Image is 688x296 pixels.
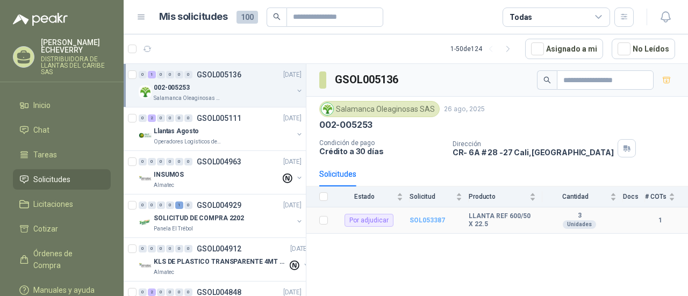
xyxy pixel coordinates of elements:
p: GSOL004912 [197,245,241,252]
div: 0 [166,71,174,78]
a: 0 0 0 0 0 0 GSOL004912[DATE] Company LogoKLS DE PLASTICO TRANSPARENTE 4MT CAL 4 Y CINTA TRAAlmatec [139,242,311,277]
p: 002-005253 [319,119,372,131]
div: 1 [148,71,156,78]
span: Chat [33,124,49,136]
a: SOL053387 [410,216,445,224]
span: Inicio [33,99,51,111]
img: Company Logo [139,259,152,272]
a: Licitaciones [13,194,111,214]
div: 0 [148,158,156,165]
th: Producto [469,186,542,207]
div: 0 [139,245,147,252]
a: Solicitudes [13,169,111,190]
a: 0 0 0 0 0 0 GSOL004963[DATE] Company LogoINSUMOSAlmatec [139,155,304,190]
span: Cotizar [33,223,58,235]
p: KLS DE PLASTICO TRANSPARENTE 4MT CAL 4 Y CINTA TRA [154,257,288,267]
div: 0 [184,71,192,78]
div: 0 [184,114,192,122]
p: Panela El Trébol [154,225,193,233]
span: Órdenes de Compra [33,248,101,271]
a: Inicio [13,95,111,115]
div: 1 [175,201,183,209]
span: search [273,13,281,20]
div: 0 [184,245,192,252]
div: 0 [175,158,183,165]
div: 0 [166,288,174,296]
button: Asignado a mi [525,39,603,59]
p: Almatec [154,181,174,190]
img: Company Logo [139,129,152,142]
span: Solicitud [410,193,454,200]
p: GSOL005136 [197,71,241,78]
div: 0 [139,114,147,122]
div: 0 [166,245,174,252]
div: 0 [157,288,165,296]
div: 0 [139,288,147,296]
a: Cotizar [13,219,111,239]
th: # COTs [645,186,688,207]
p: Almatec [154,268,174,277]
div: 0 [157,71,165,78]
p: [DATE] [290,244,309,254]
p: [DATE] [283,200,302,211]
th: Estado [334,186,410,207]
span: Licitaciones [33,198,73,210]
div: 0 [166,201,174,209]
p: Crédito a 30 días [319,147,444,156]
b: LLANTA REF 600/50 X 22.5 [469,212,536,229]
th: Cantidad [542,186,623,207]
span: 100 [236,11,258,24]
p: Llantas Agosto [154,126,199,136]
span: Cantidad [542,193,608,200]
p: Operadores Logísticos del Caribe [154,138,221,146]
span: search [543,76,551,84]
img: Company Logo [139,216,152,229]
p: [PERSON_NAME] ECHEVERRY [41,39,111,54]
div: 0 [175,71,183,78]
p: [DATE] [283,157,302,167]
div: Por adjudicar [345,214,393,227]
span: # COTs [645,193,666,200]
img: Company Logo [139,172,152,185]
p: SOLICITUD DE COMPRA 2202 [154,213,244,223]
div: 0 [157,158,165,165]
th: Docs [623,186,645,207]
p: Dirección [453,140,614,148]
a: Tareas [13,145,111,165]
p: GSOL004929 [197,201,241,209]
div: 0 [139,201,147,209]
p: DISTRIBUIDORA DE LLANTAS DEL CARIBE SAS [41,56,111,75]
div: 0 [175,114,183,122]
p: GSOL005111 [197,114,241,122]
div: 0 [175,288,183,296]
div: 0 [157,201,165,209]
p: 26 ago, 2025 [444,104,485,114]
a: 0 1 0 0 0 0 GSOL005136[DATE] Company Logo002-005253Salamanca Oleaginosas SAS [139,68,304,103]
b: 3 [542,212,617,220]
span: Manuales y ayuda [33,284,95,296]
p: [DATE] [283,113,302,124]
div: 0 [184,158,192,165]
p: CR- 6A # 28 -27 Cali , [GEOGRAPHIC_DATA] [453,148,614,157]
b: 1 [645,215,675,226]
p: GSOL004963 [197,158,241,165]
div: 0 [139,71,147,78]
a: 0 0 0 0 1 0 GSOL004929[DATE] Company LogoSOLICITUD DE COMPRA 2202Panela El Trébol [139,199,304,233]
h1: Mis solicitudes [159,9,228,25]
p: Condición de pago [319,139,444,147]
img: Company Logo [139,85,152,98]
p: Salamanca Oleaginosas SAS [154,94,221,103]
a: Órdenes de Compra [13,243,111,276]
span: Producto [469,193,527,200]
div: 0 [175,245,183,252]
div: 2 [148,288,156,296]
p: 002-005253 [154,83,190,93]
th: Solicitud [410,186,469,207]
div: 1 - 50 de 124 [450,40,517,57]
p: [DATE] [283,70,302,80]
span: Tareas [33,149,57,161]
span: Estado [334,193,395,200]
div: 0 [148,201,156,209]
img: Company Logo [321,103,333,115]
